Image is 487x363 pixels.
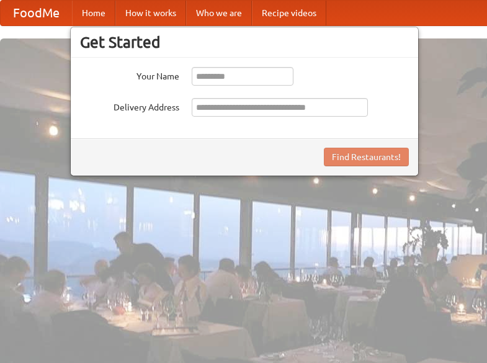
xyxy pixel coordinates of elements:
[252,1,326,25] a: Recipe videos
[1,1,72,25] a: FoodMe
[80,67,179,83] label: Your Name
[72,1,115,25] a: Home
[115,1,186,25] a: How it works
[80,33,409,52] h3: Get Started
[324,148,409,166] button: Find Restaurants!
[80,98,179,114] label: Delivery Address
[186,1,252,25] a: Who we are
